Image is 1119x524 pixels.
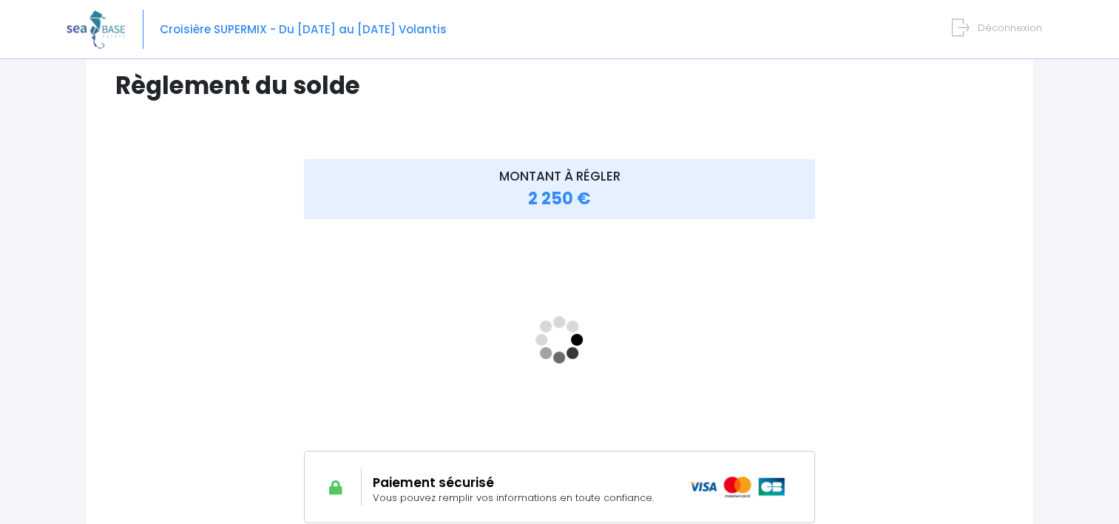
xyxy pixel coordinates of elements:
[373,491,654,505] span: Vous pouvez remplir vos informations en toute confiance.
[689,477,786,497] img: icons_paiement_securise@2x.png
[160,21,447,37] span: Croisière SUPERMIX - Du [DATE] au [DATE] Volantis
[115,71,1004,100] h1: Règlement du solde
[373,475,667,490] h2: Paiement sécurisé
[304,229,815,451] iframe: <!-- //required -->
[528,187,591,210] span: 2 250 €
[498,167,620,185] span: MONTANT À RÉGLER
[978,21,1042,35] span: Déconnexion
